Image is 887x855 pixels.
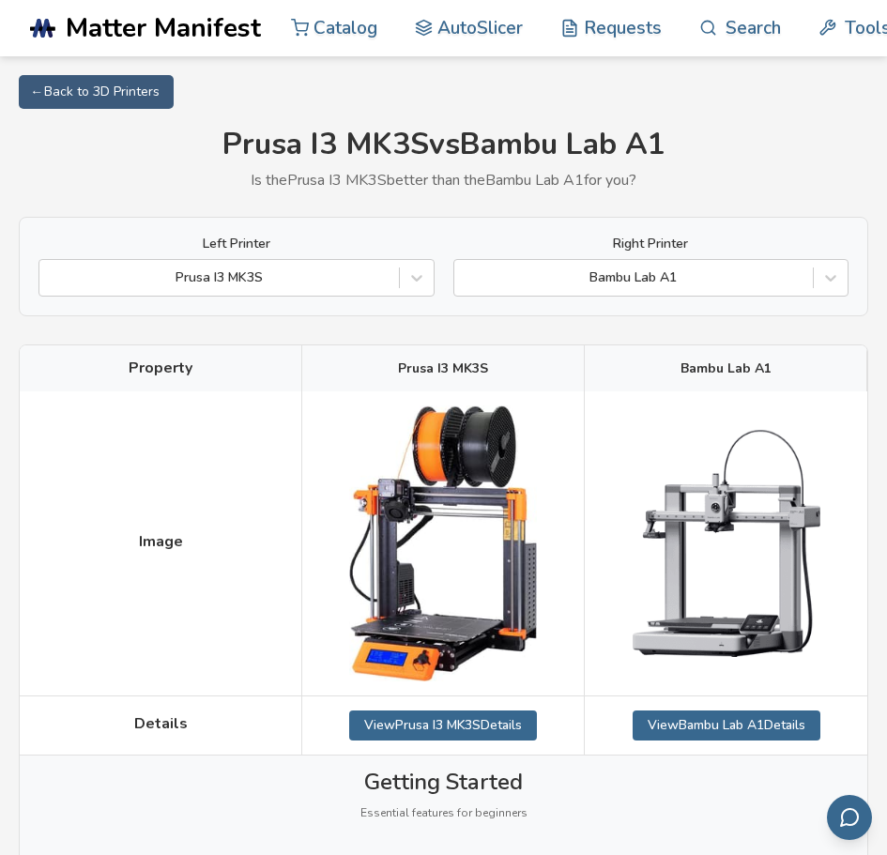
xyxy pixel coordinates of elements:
span: Details [134,715,188,732]
span: Prusa I3 MK3S [398,361,488,376]
img: Bambu Lab A1 [633,430,820,656]
a: ViewBambu Lab A1Details [633,710,820,740]
span: Image [139,533,183,550]
a: ViewPrusa I3 MK3SDetails [349,710,537,740]
span: Property [129,359,192,376]
h1: Prusa I3 MK3S vs Bambu Lab A1 [19,128,868,162]
a: ← Back to 3D Printers [19,75,174,109]
span: Getting Started [364,770,523,796]
span: Bambu Lab A1 [681,361,772,376]
input: Bambu Lab A1 [464,269,467,286]
span: Matter Manifest [66,13,261,43]
button: Send feedback via email [827,795,872,840]
label: Left Printer [38,237,435,252]
label: Right Printer [453,237,849,252]
input: Prusa I3 MK3S [49,269,53,286]
img: Prusa I3 MK3S [349,405,537,682]
span: Essential features for beginners [360,807,528,820]
p: Is the Prusa I3 MK3S better than the Bambu Lab A1 for you? [19,172,868,189]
